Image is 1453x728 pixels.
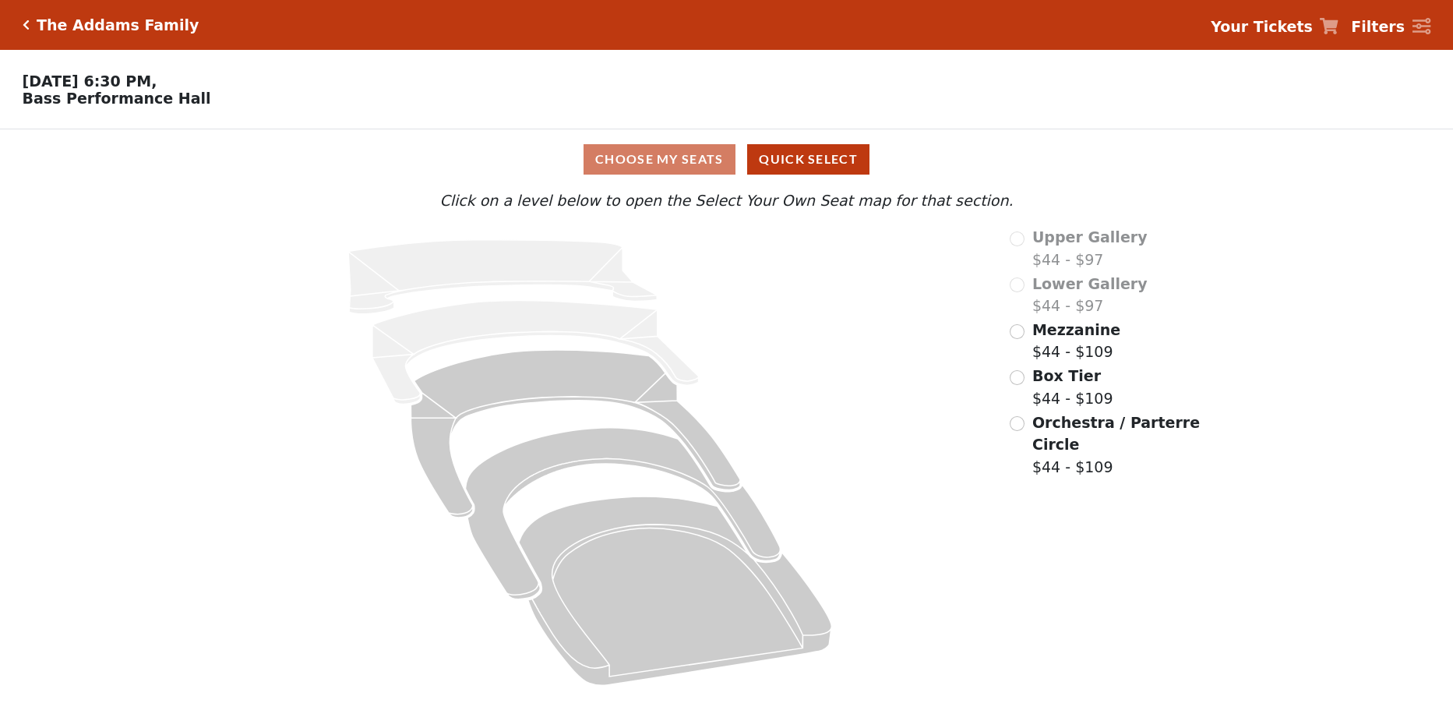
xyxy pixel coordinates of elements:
span: Box Tier [1032,367,1101,384]
span: Orchestra / Parterre Circle [1032,414,1200,454]
label: $44 - $109 [1032,365,1113,409]
label: $44 - $109 [1032,412,1202,479]
span: Lower Gallery [1032,275,1148,292]
p: Click on a level below to open the Select Your Own Seat map for that section. [192,189,1260,212]
h5: The Addams Family [37,16,199,34]
a: Click here to go back to filters [23,19,30,30]
a: Filters [1351,16,1430,38]
path: Upper Gallery - Seats Available: 0 [348,240,657,314]
strong: Your Tickets [1211,18,1313,35]
label: $44 - $109 [1032,319,1120,363]
label: $44 - $97 [1032,226,1148,270]
label: $44 - $97 [1032,273,1148,317]
button: Quick Select [747,144,869,175]
span: Mezzanine [1032,321,1120,338]
path: Lower Gallery - Seats Available: 0 [372,301,699,405]
span: Upper Gallery [1032,228,1148,246]
a: Your Tickets [1211,16,1338,38]
path: Orchestra / Parterre Circle - Seats Available: 147 [519,497,832,685]
strong: Filters [1351,18,1405,35]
